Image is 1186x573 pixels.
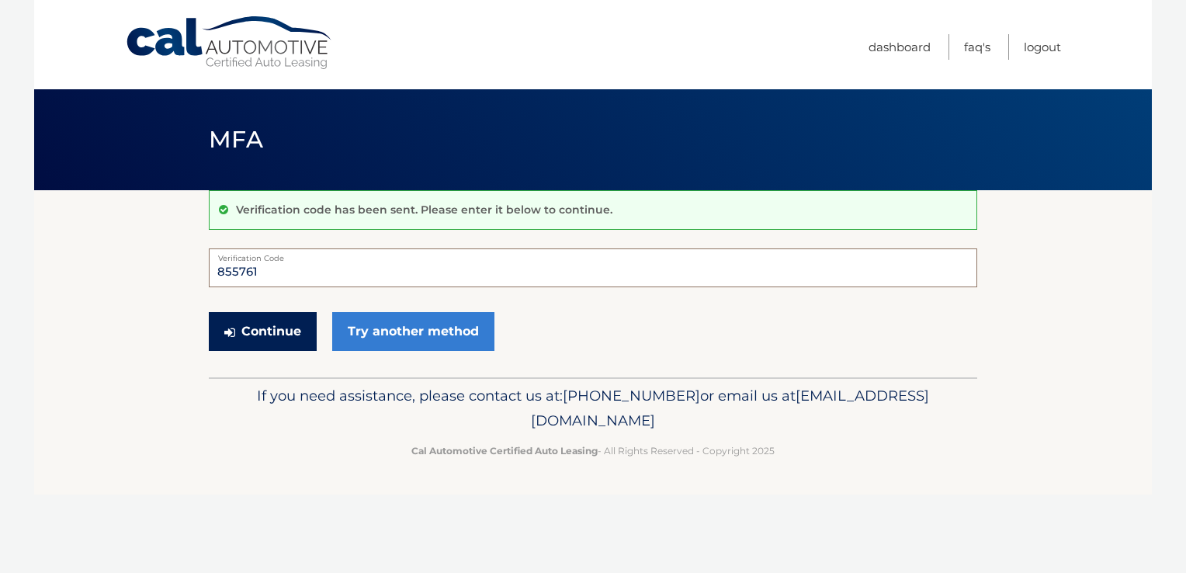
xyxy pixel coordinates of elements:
a: Try another method [332,312,494,351]
input: Verification Code [209,248,977,287]
a: Dashboard [869,34,931,60]
span: [PHONE_NUMBER] [563,387,700,405]
a: Cal Automotive [125,16,335,71]
a: Logout [1024,34,1061,60]
label: Verification Code [209,248,977,261]
span: MFA [209,125,263,154]
a: FAQ's [964,34,990,60]
p: - All Rights Reserved - Copyright 2025 [219,443,967,459]
p: Verification code has been sent. Please enter it below to continue. [236,203,612,217]
strong: Cal Automotive Certified Auto Leasing [411,445,598,457]
p: If you need assistance, please contact us at: or email us at [219,384,967,433]
button: Continue [209,312,317,351]
span: [EMAIL_ADDRESS][DOMAIN_NAME] [531,387,929,429]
